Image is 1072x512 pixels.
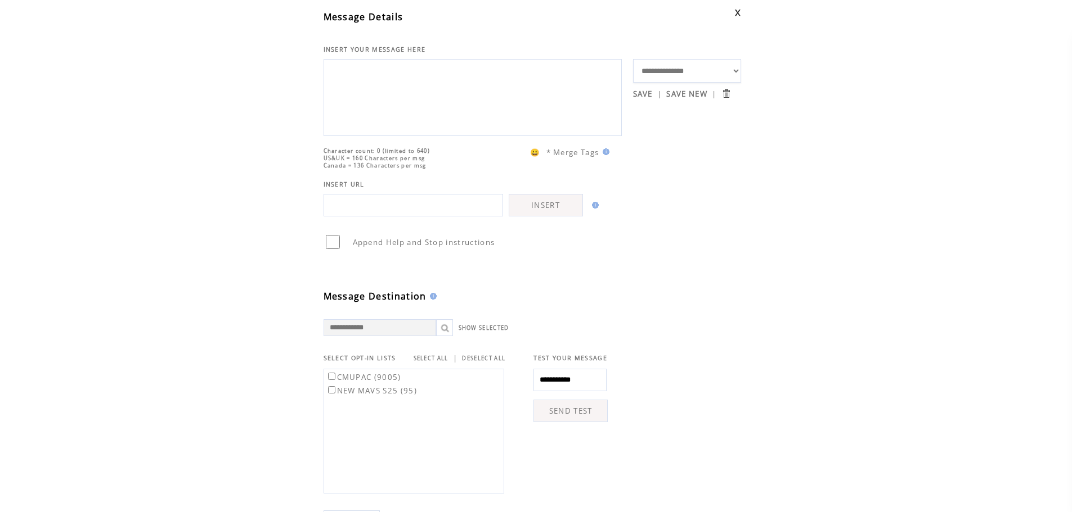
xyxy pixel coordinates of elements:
span: 😀 [530,147,540,157]
span: Message Destination [324,290,427,302]
span: | [712,89,716,99]
a: SAVE [633,89,653,99]
a: SELECT ALL [414,355,448,362]
span: Append Help and Stop instructions [353,237,495,247]
input: NEW MAVS S25 (95) [328,386,335,393]
img: help.gif [427,293,437,300]
a: INSERT [509,194,583,216]
span: TEST YOUR MESSAGE [533,354,607,362]
a: SAVE NEW [666,89,707,99]
a: SEND TEST [533,400,608,422]
span: INSERT URL [324,180,365,188]
input: CMUPAC (9005) [328,373,335,380]
span: Message Details [324,11,403,23]
span: | [453,353,457,363]
img: help.gif [599,148,609,155]
a: SHOW SELECTED [459,324,509,332]
label: NEW MAVS S25 (95) [326,386,418,396]
a: DESELECT ALL [462,355,505,362]
span: * Merge Tags [546,147,599,157]
span: US&UK = 160 Characters per msg [324,155,425,162]
span: SELECT OPT-IN LISTS [324,354,396,362]
img: help.gif [589,202,599,209]
input: Submit [721,88,732,99]
label: CMUPAC (9005) [326,372,401,382]
span: Canada = 136 Characters per msg [324,162,427,169]
span: INSERT YOUR MESSAGE HERE [324,46,426,53]
span: Character count: 0 (limited to 640) [324,147,430,155]
span: | [657,89,662,99]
